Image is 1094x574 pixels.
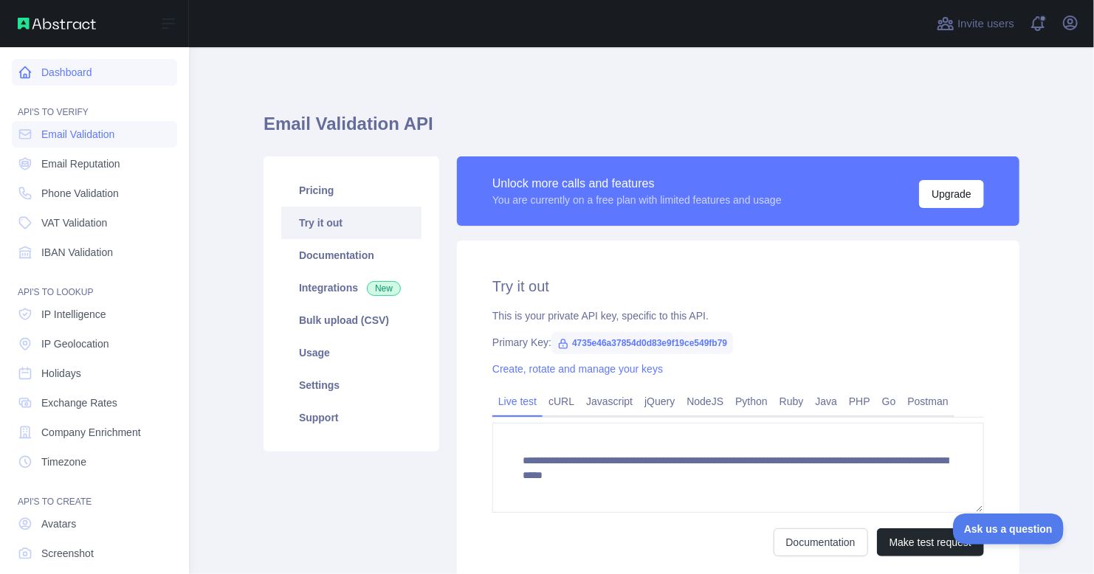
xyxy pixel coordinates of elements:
span: Exchange Rates [41,395,117,410]
a: Holidays [12,360,177,387]
a: Ruby [774,390,810,413]
a: IP Intelligence [12,301,177,328]
a: IBAN Validation [12,239,177,266]
span: Email Validation [41,127,114,142]
a: NodeJS [681,390,729,413]
span: VAT Validation [41,215,107,230]
a: PHP [843,390,876,413]
a: Screenshot [12,540,177,567]
a: Dashboard [12,59,177,86]
span: Invite users [957,15,1014,32]
a: Create, rotate and manage your keys [492,363,663,375]
div: API'S TO LOOKUP [12,269,177,298]
span: Email Reputation [41,156,120,171]
a: Documentation [774,528,868,556]
span: 4735e46a37854d0d83e9f19ce549fb79 [551,332,733,354]
span: Screenshot [41,546,94,561]
a: Java [810,390,844,413]
div: API'S TO CREATE [12,478,177,508]
a: Phone Validation [12,180,177,207]
a: Avatars [12,511,177,537]
button: Make test request [877,528,984,556]
a: Company Enrichment [12,419,177,446]
a: Email Validation [12,121,177,148]
a: jQuery [639,390,681,413]
div: This is your private API key, specific to this API. [492,308,984,323]
span: Company Enrichment [41,425,141,440]
span: Phone Validation [41,186,119,201]
div: Unlock more calls and features [492,175,782,193]
div: Primary Key: [492,335,984,350]
a: Try it out [281,207,422,239]
span: Holidays [41,366,81,381]
a: VAT Validation [12,210,177,236]
span: Avatars [41,516,76,531]
a: Postman [902,390,954,413]
span: IBAN Validation [41,245,113,260]
h2: Try it out [492,276,984,297]
a: Javascript [580,390,639,413]
span: New [367,281,401,296]
button: Upgrade [919,180,984,208]
a: Documentation [281,239,422,272]
div: You are currently on a free plan with limited features and usage [492,193,782,207]
iframe: Toggle Customer Support [953,514,1064,544]
a: Live test [492,390,543,413]
a: Python [729,390,774,413]
div: API'S TO VERIFY [12,89,177,118]
a: Bulk upload (CSV) [281,304,422,336]
span: IP Geolocation [41,336,109,351]
a: Settings [281,369,422,401]
h1: Email Validation API [264,112,1019,148]
span: Timezone [41,454,86,469]
a: Integrations New [281,272,422,304]
a: Go [876,390,902,413]
a: cURL [543,390,580,413]
a: Timezone [12,449,177,475]
a: Email Reputation [12,151,177,177]
a: Usage [281,336,422,369]
button: Invite users [934,12,1017,35]
a: Support [281,401,422,434]
a: IP Geolocation [12,331,177,357]
a: Pricing [281,174,422,207]
span: IP Intelligence [41,307,106,322]
a: Exchange Rates [12,390,177,416]
img: Abstract API [18,18,96,30]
